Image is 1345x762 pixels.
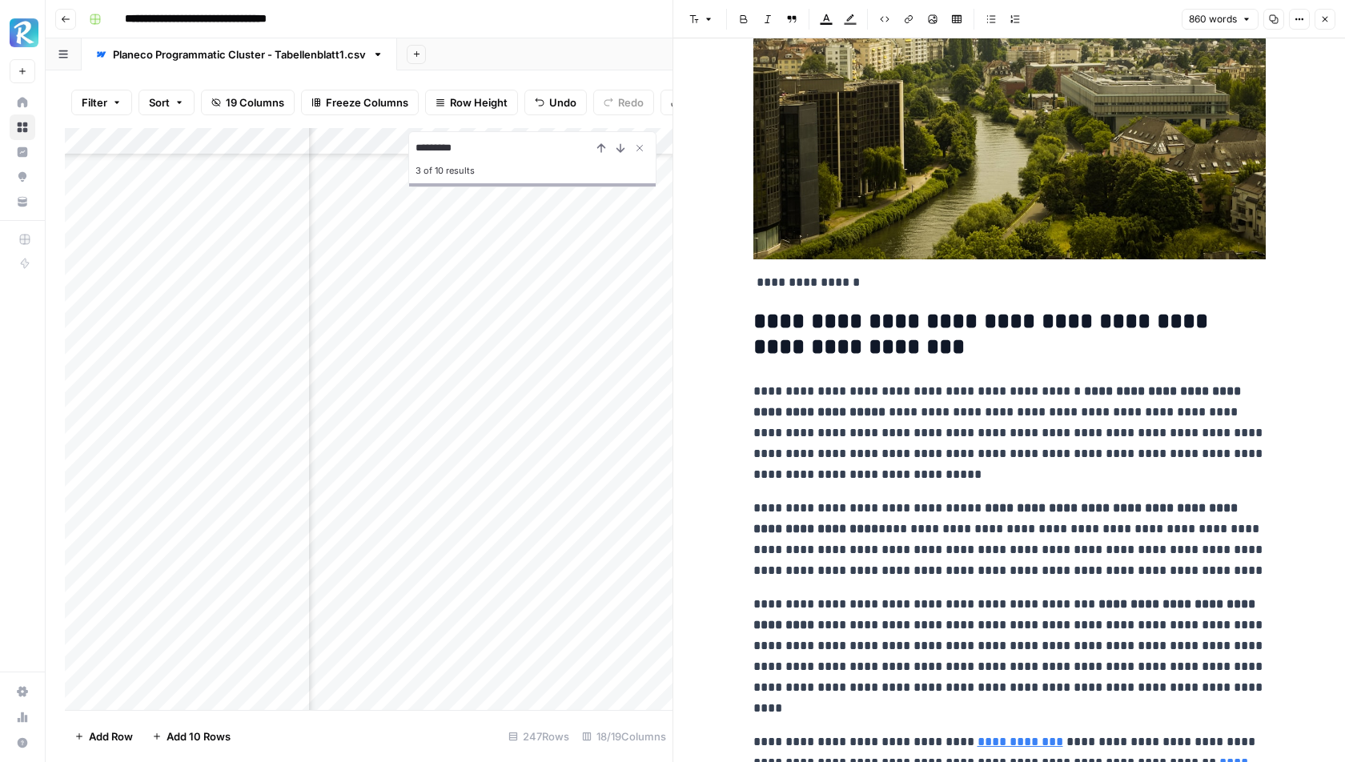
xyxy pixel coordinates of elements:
[450,94,508,110] span: Row Height
[593,90,654,115] button: Redo
[65,724,143,749] button: Add Row
[226,94,284,110] span: 19 Columns
[10,189,35,215] a: Your Data
[1189,12,1237,26] span: 860 words
[71,90,132,115] button: Filter
[143,724,240,749] button: Add 10 Rows
[10,13,35,53] button: Workspace: Radyant
[10,114,35,140] a: Browse
[113,46,366,62] div: Planeco Programmatic Cluster - Tabellenblatt1.csv
[1182,9,1259,30] button: 860 words
[630,138,649,158] button: Close Search
[425,90,518,115] button: Row Height
[82,94,107,110] span: Filter
[139,90,195,115] button: Sort
[549,94,576,110] span: Undo
[10,139,35,165] a: Insights
[611,138,630,158] button: Next Result
[82,38,397,70] a: Planeco Programmatic Cluster - Tabellenblatt1.csv
[502,724,576,749] div: 247 Rows
[167,728,231,744] span: Add 10 Rows
[89,728,133,744] span: Add Row
[326,94,408,110] span: Freeze Columns
[416,161,649,180] div: 3 of 10 results
[592,138,611,158] button: Previous Result
[10,164,35,190] a: Opportunities
[149,94,170,110] span: Sort
[10,704,35,730] a: Usage
[10,679,35,704] a: Settings
[10,18,38,47] img: Radyant Logo
[10,730,35,756] button: Help + Support
[618,94,644,110] span: Redo
[524,90,587,115] button: Undo
[301,90,419,115] button: Freeze Columns
[201,90,295,115] button: 19 Columns
[10,90,35,115] a: Home
[576,724,672,749] div: 18/19 Columns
